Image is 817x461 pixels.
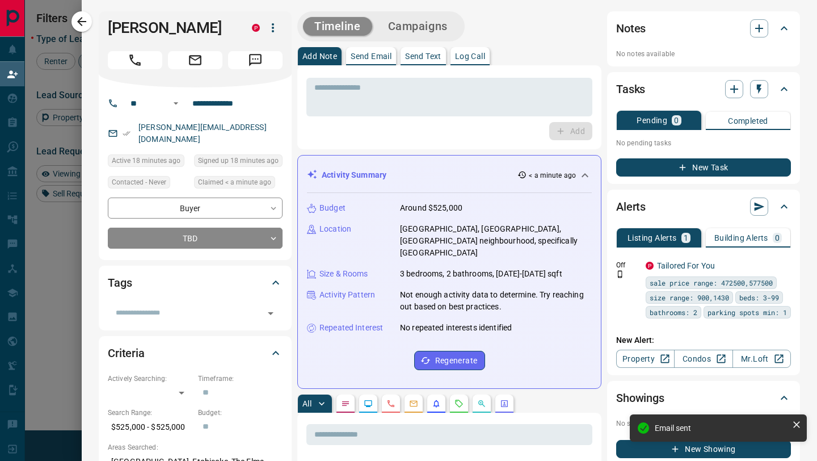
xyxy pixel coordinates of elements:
[108,51,162,69] span: Call
[637,116,667,124] p: Pending
[108,269,283,296] div: Tags
[529,170,576,181] p: < a minute ago
[138,123,267,144] a: [PERSON_NAME][EMAIL_ADDRESS][DOMAIN_NAME]
[707,307,787,318] span: parking spots min: 1
[108,344,145,362] h2: Criteria
[714,234,768,242] p: Building Alerts
[616,158,791,177] button: New Task
[319,289,375,301] p: Activity Pattern
[194,176,283,192] div: Fri Sep 12 2025
[400,268,562,280] p: 3 bedrooms, 2 bathrooms, [DATE]-[DATE] sqft
[108,408,192,418] p: Search Range:
[455,52,485,60] p: Log Call
[674,116,679,124] p: 0
[198,374,283,384] p: Timeframe:
[432,399,441,408] svg: Listing Alerts
[319,268,368,280] p: Size & Rooms
[616,334,791,346] p: New Alert:
[400,322,512,334] p: No repeated interests identified
[108,228,283,249] div: TBD
[657,261,715,270] a: Tailored For You
[655,424,787,433] div: Email sent
[500,399,509,408] svg: Agent Actions
[302,52,337,60] p: Add Note
[319,202,346,214] p: Budget
[319,223,351,235] p: Location
[307,165,592,186] div: Activity Summary< a minute ago
[319,322,383,334] p: Repeated Interest
[252,24,260,32] div: property.ca
[377,17,459,36] button: Campaigns
[108,340,283,367] div: Criteria
[400,289,592,313] p: Not enough activity data to determine. Try reaching out based on best practices.
[728,117,768,125] p: Completed
[616,384,791,412] div: Showings
[646,262,654,270] div: property.ca
[112,177,166,188] span: Contacted - Never
[674,350,732,368] a: Condos
[303,17,372,36] button: Timeline
[341,399,350,408] svg: Notes
[616,418,791,429] p: No showings booked
[168,51,222,69] span: Email
[650,292,729,303] span: size range: 900,1430
[650,307,697,318] span: bathrooms: 2
[263,305,279,321] button: Open
[732,350,791,368] a: Mr.Loft
[198,155,279,166] span: Signed up 18 minutes ago
[409,399,418,408] svg: Emails
[364,399,373,408] svg: Lead Browsing Activity
[477,399,486,408] svg: Opportunities
[739,292,779,303] span: beds: 3-99
[302,400,311,408] p: All
[775,234,780,242] p: 0
[616,19,646,37] h2: Notes
[400,202,462,214] p: Around $525,000
[414,351,485,370] button: Regenerate
[108,154,188,170] div: Fri Sep 12 2025
[108,418,192,437] p: $525,000 - $525,000
[108,274,132,292] h2: Tags
[123,129,130,137] svg: Email Verified
[108,198,283,219] div: Buyer
[616,198,646,216] h2: Alerts
[198,177,271,188] span: Claimed < a minute ago
[169,97,183,110] button: Open
[616,350,675,368] a: Property
[616,389,664,407] h2: Showings
[616,270,624,278] svg: Push Notification Only
[112,155,180,166] span: Active 18 minutes ago
[405,52,441,60] p: Send Text
[108,442,283,452] p: Areas Searched:
[616,76,791,103] div: Tasks
[616,49,791,59] p: No notes available
[386,399,395,408] svg: Calls
[650,277,773,288] span: sale price range: 472500,577500
[616,80,645,98] h2: Tasks
[108,374,192,384] p: Actively Searching:
[351,52,391,60] p: Send Email
[228,51,283,69] span: Message
[108,19,235,37] h1: [PERSON_NAME]
[616,15,791,42] div: Notes
[616,260,639,270] p: Off
[194,154,283,170] div: Fri Sep 12 2025
[400,223,592,259] p: [GEOGRAPHIC_DATA], [GEOGRAPHIC_DATA], [GEOGRAPHIC_DATA] neighbourhood, specifically [GEOGRAPHIC_D...
[616,135,791,152] p: No pending tasks
[628,234,677,242] p: Listing Alerts
[198,408,283,418] p: Budget:
[616,193,791,220] div: Alerts
[684,234,688,242] p: 1
[616,440,791,458] button: New Showing
[322,169,386,181] p: Activity Summary
[454,399,464,408] svg: Requests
